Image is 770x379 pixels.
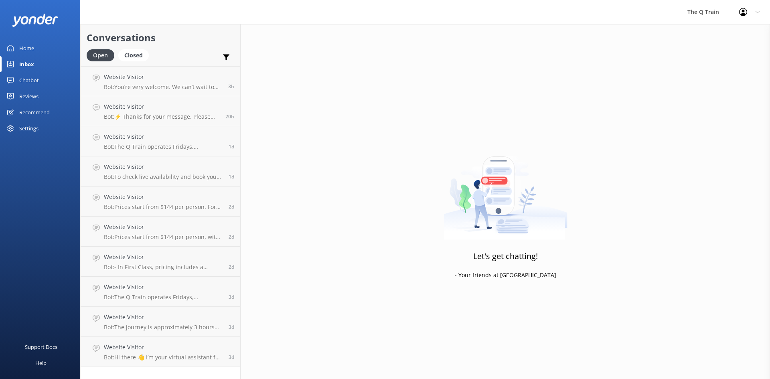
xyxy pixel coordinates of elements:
[229,143,234,150] span: Sep 15 2025 04:17pm (UTC +10:00) Australia/Sydney
[81,186,240,217] a: Website VisitorBot:Prices start from $144 per person. For more details on current pricing and inc...
[104,233,223,241] p: Bot: Prices start from $144 per person, with several dining options to choose from. To explore cu...
[104,203,223,211] p: Bot: Prices start from $144 per person. For more details on current pricing and inclusions, visit...
[12,14,58,27] img: yonder-white-logo.png
[19,40,34,56] div: Home
[455,271,556,280] p: - Your friends at [GEOGRAPHIC_DATA]
[118,49,149,61] div: Closed
[229,324,234,330] span: Sep 14 2025 09:09am (UTC +10:00) Australia/Sydney
[104,343,223,352] h4: Website Visitor
[118,51,153,59] a: Closed
[81,247,240,277] a: Website VisitorBot:- In First Class, pricing includes a private dining compartment, a scenic thre...
[87,49,114,61] div: Open
[35,355,47,371] div: Help
[87,30,234,45] h2: Conversations
[104,354,223,361] p: Bot: Hi there 👋 I’m your virtual assistant for The Q Train - here to help with any questions abou...
[229,173,234,180] span: Sep 15 2025 02:03pm (UTC +10:00) Australia/Sydney
[104,283,223,292] h4: Website Visitor
[229,203,234,210] span: Sep 15 2025 03:56am (UTC +10:00) Australia/Sydney
[19,120,38,136] div: Settings
[104,132,223,141] h4: Website Visitor
[81,96,240,126] a: Website VisitorBot:⚡ Thanks for your message. Please contact us on the form below so we can answe...
[104,294,223,301] p: Bot: The Q Train operates Fridays, Saturdays, and Sundays all year round, except on Public Holida...
[229,294,234,300] span: Sep 14 2025 10:44am (UTC +10:00) Australia/Sydney
[25,339,57,355] div: Support Docs
[104,193,223,201] h4: Website Visitor
[473,250,538,263] h3: Let's get chatting!
[19,56,34,72] div: Inbox
[87,51,118,59] a: Open
[104,313,223,322] h4: Website Visitor
[104,173,223,180] p: Bot: To check live availability and book your experience, please click [URL][DOMAIN_NAME].
[225,113,234,120] span: Sep 16 2025 03:31pm (UTC +10:00) Australia/Sydney
[104,83,222,91] p: Bot: You’re very welcome. We can’t wait to have you onboard The Q Train.
[229,354,234,361] span: Sep 14 2025 05:57am (UTC +10:00) Australia/Sydney
[104,143,223,150] p: Bot: The Q Train operates Fridays, Saturdays, and Sundays all year round, except on Public Holida...
[81,277,240,307] a: Website VisitorBot:The Q Train operates Fridays, Saturdays, and Sundays all year round, except on...
[229,263,234,270] span: Sep 14 2025 02:13pm (UTC +10:00) Australia/Sydney
[19,104,50,120] div: Recommend
[104,162,223,171] h4: Website Visitor
[81,66,240,96] a: Website VisitorBot:You’re very welcome. We can’t wait to have you onboard The Q Train.3h
[444,140,567,240] img: artwork of a man stealing a conversation from at giant smartphone
[19,72,39,88] div: Chatbot
[229,233,234,240] span: Sep 14 2025 09:37pm (UTC +10:00) Australia/Sydney
[104,253,223,261] h4: Website Visitor
[104,113,219,120] p: Bot: ⚡ Thanks for your message. Please contact us on the form below so we can answer your question.
[81,156,240,186] a: Website VisitorBot:To check live availability and book your experience, please click [URL][DOMAIN...
[104,73,222,81] h4: Website Visitor
[228,83,234,90] span: Sep 17 2025 08:19am (UTC +10:00) Australia/Sydney
[104,223,223,231] h4: Website Visitor
[104,324,223,331] p: Bot: The journey is approximately 3 hours long.
[104,102,219,111] h4: Website Visitor
[81,337,240,367] a: Website VisitorBot:Hi there 👋 I’m your virtual assistant for The Q Train - here to help with any ...
[81,126,240,156] a: Website VisitorBot:The Q Train operates Fridays, Saturdays, and Sundays all year round, except on...
[81,217,240,247] a: Website VisitorBot:Prices start from $144 per person, with several dining options to choose from....
[81,307,240,337] a: Website VisitorBot:The journey is approximately 3 hours long.3d
[19,88,38,104] div: Reviews
[104,263,223,271] p: Bot: - In First Class, pricing includes a private dining compartment, a scenic three-hour return ...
